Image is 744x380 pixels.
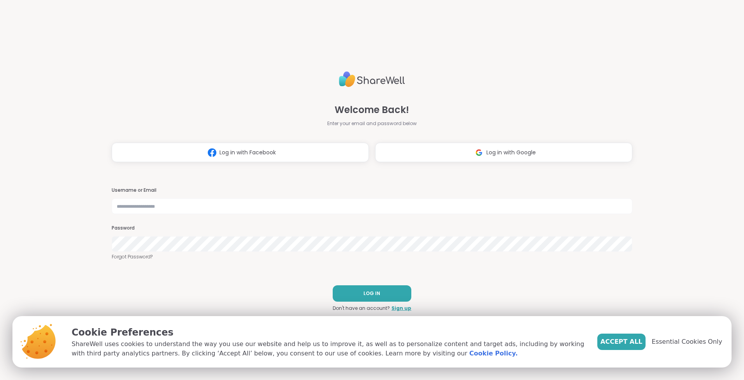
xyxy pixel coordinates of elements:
[72,339,585,358] p: ShareWell uses cookies to understand the way you use our website and help us to improve it, as we...
[472,145,486,160] img: ShareWell Logomark
[333,305,390,312] span: Don't have an account?
[333,285,411,302] button: LOG IN
[363,290,380,297] span: LOG IN
[327,120,417,127] span: Enter your email and password below
[219,148,276,157] span: Log in with Facebook
[112,253,632,260] a: Forgot Password?
[112,143,369,162] button: Log in with Facebook
[486,148,536,157] span: Log in with Google
[112,187,632,194] h3: Username or Email
[335,103,409,117] span: Welcome Back!
[339,68,405,90] img: ShareWell Logo
[469,349,518,358] a: Cookie Policy.
[112,225,632,232] h3: Password
[600,337,642,346] span: Accept All
[597,334,646,350] button: Accept All
[205,145,219,160] img: ShareWell Logomark
[652,337,722,346] span: Essential Cookies Only
[375,143,632,162] button: Log in with Google
[72,325,585,339] p: Cookie Preferences
[391,305,411,312] a: Sign up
